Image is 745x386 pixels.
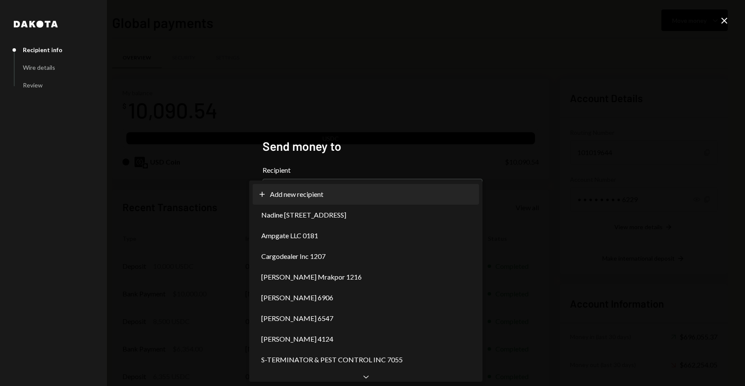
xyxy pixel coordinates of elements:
span: S-TERMINATOR & PEST CONTROL INC 7055 [261,355,403,365]
div: Review [23,81,43,89]
span: [PERSON_NAME] 6547 [261,313,333,324]
span: Add new recipient [270,189,323,199]
label: Recipient [263,165,482,175]
span: Cargodealer Inc 1207 [261,251,326,261]
div: Wire details [23,64,55,71]
h2: Send money to [263,138,482,155]
span: [PERSON_NAME] 4124 [261,334,333,344]
div: Recipient info [23,46,63,53]
span: [PERSON_NAME] Mrakpor 1216 [261,272,362,282]
span: Ampgate LLC 0181 [261,230,318,241]
span: Nadine [STREET_ADDRESS] [261,210,346,220]
button: Recipient [263,179,482,203]
span: [PERSON_NAME] 6906 [261,293,333,303]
